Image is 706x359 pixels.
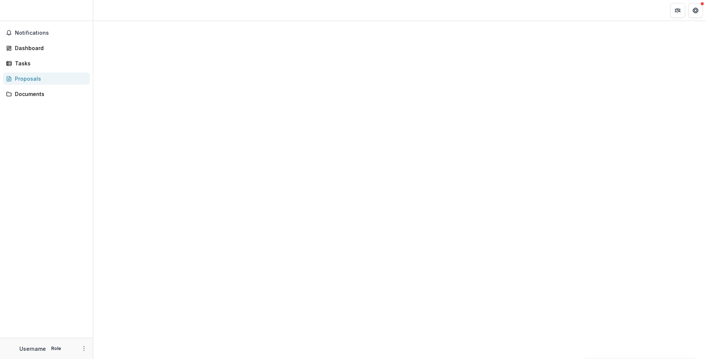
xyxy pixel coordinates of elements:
div: Tasks [15,59,84,67]
button: More [79,344,88,353]
a: Dashboard [3,42,90,54]
div: Proposals [15,75,84,83]
a: Tasks [3,57,90,69]
a: Proposals [3,72,90,85]
button: Notifications [3,27,90,39]
span: Notifications [15,30,87,36]
div: Dashboard [15,44,84,52]
div: Documents [15,90,84,98]
button: Get Help [688,3,703,18]
a: Documents [3,88,90,100]
button: Partners [670,3,685,18]
p: Username [19,345,46,353]
p: Role [49,345,63,352]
